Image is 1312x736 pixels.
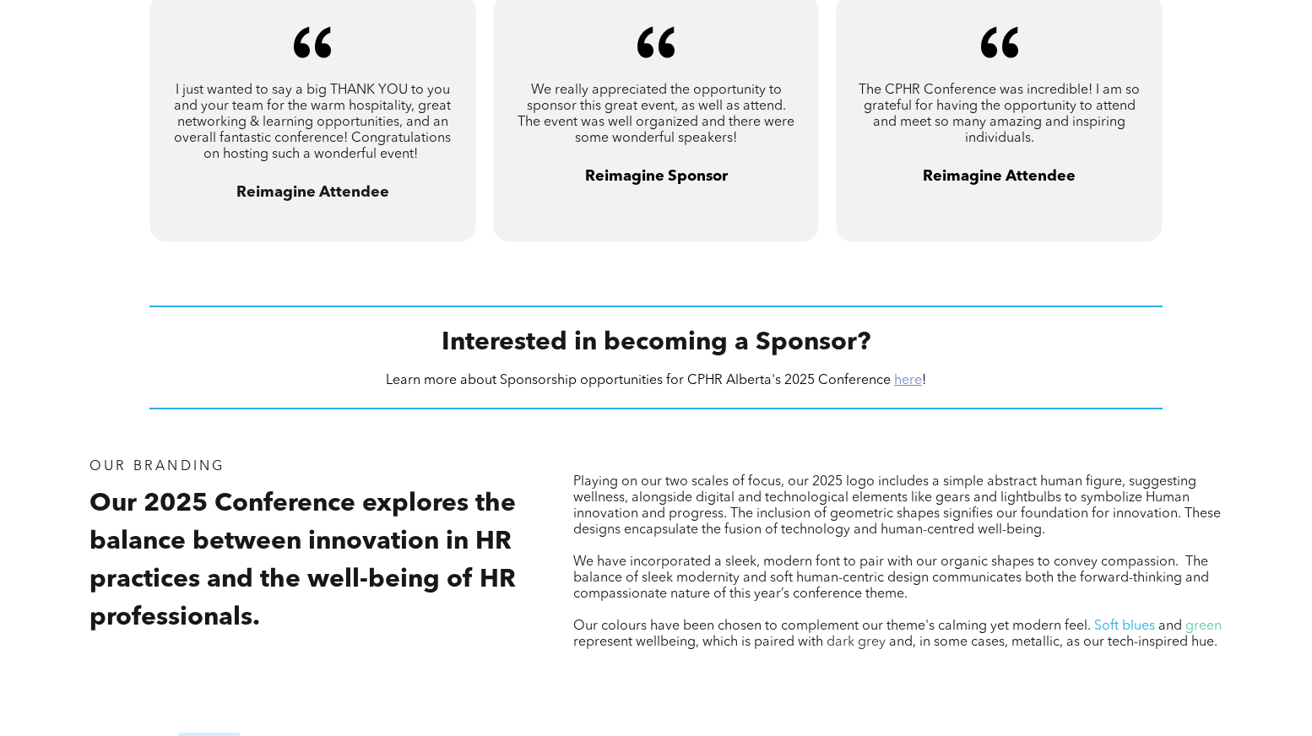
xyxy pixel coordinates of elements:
[585,169,728,184] span: Reimagine Sponsor
[1094,620,1155,633] span: Soft blues
[89,460,225,474] span: Our Branding
[859,84,1140,145] span: The CPHR Conference was incredible! I am so grateful for having the opportunity to attend and mee...
[573,555,1209,601] span: We have incorporated a sleek, modern font to pair with our organic shapes to convey compassion. T...
[518,84,794,145] span: We really appreciated the opportunity to sponsor this great event, as well as attend. The event w...
[889,636,1217,649] span: and, in some cases, metallic, as our tech-inspired hue.
[922,374,926,387] span: !
[174,84,451,161] span: I just wanted to say a big THANK YOU to you and your team for the warm hospitality, great network...
[89,491,516,630] span: Our 2025 Conference explores the balance between innovation in HR practices and the well-being of...
[923,169,1076,184] span: Reimagine Attendee
[573,636,823,649] span: represent wellbeing, which is paired with
[386,374,891,387] span: Learn more about Sponsorship opportunities for CPHR Alberta's 2025 Conference
[894,374,922,387] a: here
[442,330,870,355] span: Interested in becoming a Sponsor?
[1158,620,1182,633] span: and
[236,185,389,200] span: Reimagine Attendee
[827,636,886,649] span: dark grey
[573,475,1221,537] span: Playing on our two scales of focus, our 2025 logo includes a simple abstract human figure, sugges...
[573,620,1091,633] span: Our colours have been chosen to complement our theme's calming yet modern feel.
[1185,620,1222,633] span: green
